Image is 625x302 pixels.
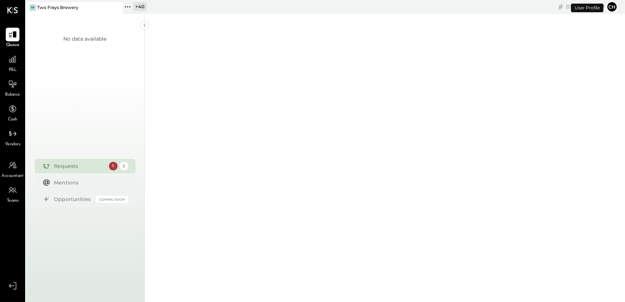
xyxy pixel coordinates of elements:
[5,141,20,148] span: Vendors
[0,28,25,49] a: Queue
[120,162,128,170] div: 2
[96,196,128,203] div: Coming Soon
[557,3,564,10] div: copy link
[0,127,25,148] a: Vendors
[9,67,17,73] span: P&L
[54,179,125,186] div: Mentions
[0,159,25,179] a: Accountant
[6,42,19,49] span: Queue
[571,4,603,12] div: User Profile
[0,183,25,204] a: Teams
[0,77,25,98] a: Balance
[7,198,19,204] span: Teams
[133,2,147,11] div: + 40
[54,163,105,170] div: Requests
[54,196,92,203] div: Opportunities
[29,4,36,11] div: TF
[109,162,118,170] div: 1
[0,52,25,73] a: P&L
[606,1,618,13] button: Ch
[64,35,107,42] div: No data available
[566,3,605,10] div: [DATE]
[37,4,78,10] div: Two Frays Brewery
[0,102,25,123] a: Cash
[8,116,17,123] span: Cash
[5,92,20,98] span: Balance
[2,173,24,179] span: Accountant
